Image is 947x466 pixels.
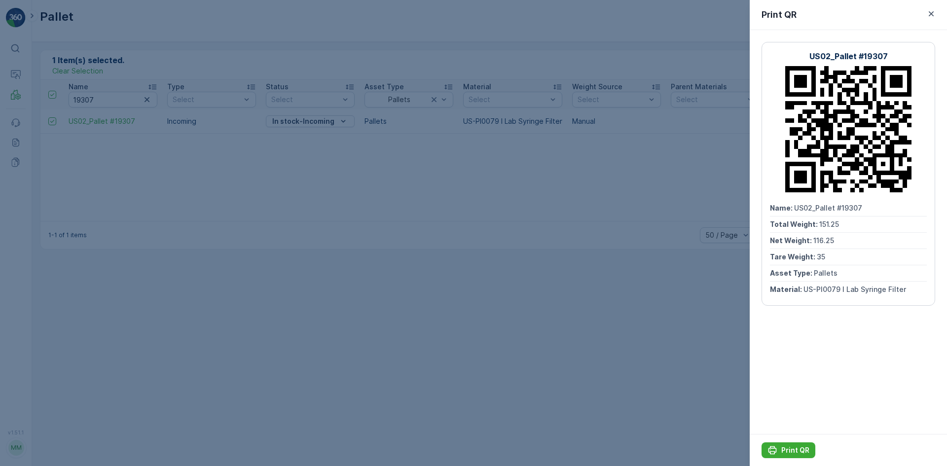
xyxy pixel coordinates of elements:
span: US-PI0079 I Lab Syringe Filter [803,285,906,293]
span: Net Weight : [8,194,52,203]
span: Tare Weight : [770,252,817,261]
span: US-PI0079 I Lab Syringe Filter [42,243,145,251]
span: Total Weight : [8,178,58,186]
p: Print QR [762,8,797,22]
span: 151.25 [819,220,839,228]
span: Asset Type : [8,227,52,235]
p: Print QR [781,445,809,455]
span: Tare Weight : [8,211,55,219]
span: Name : [8,162,33,170]
span: 116.25 [52,194,73,203]
span: Pallets [814,269,838,277]
span: Material : [770,285,803,293]
span: Total Weight : [770,220,819,228]
span: US02_Pallet #19307 [33,162,101,170]
p: US02_Pallet #19307 [809,50,888,62]
button: Print QR [762,442,815,458]
span: Name : [770,204,794,212]
span: 151.25 [58,178,77,186]
span: Asset Type : [770,269,814,277]
p: US02_Pallet #19307 [434,8,512,20]
span: Net Weight : [770,236,813,245]
span: Material : [8,243,42,251]
span: US02_Pallet #19307 [794,204,862,212]
span: 116.25 [813,236,834,245]
span: Pallets [52,227,76,235]
span: 35 [817,252,825,261]
span: 35 [55,211,64,219]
